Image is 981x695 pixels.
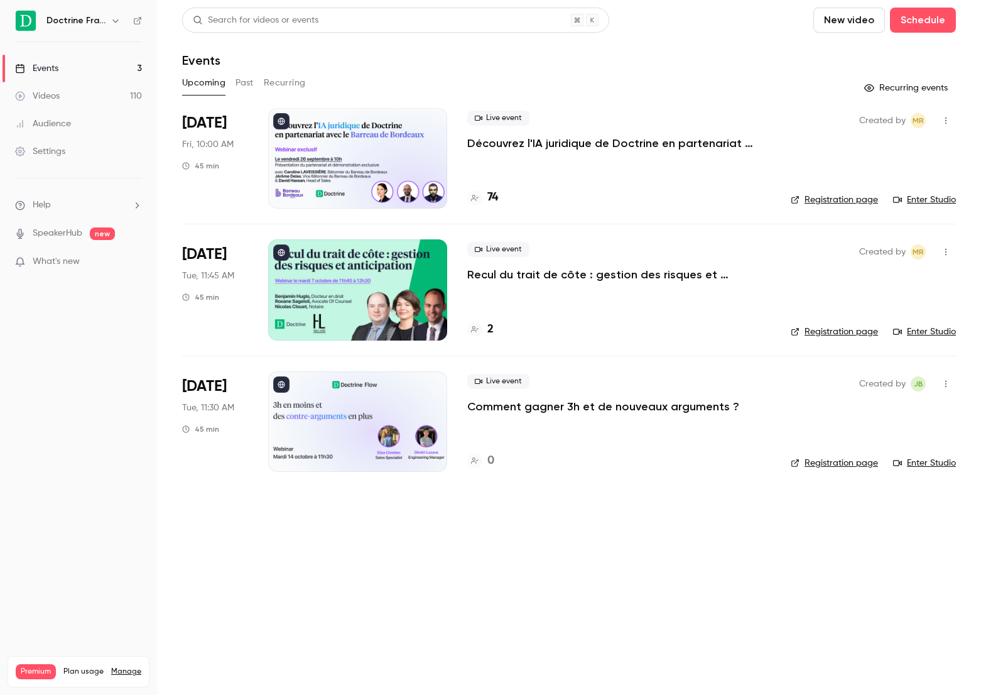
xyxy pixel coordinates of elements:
[236,73,254,93] button: Past
[193,14,318,27] div: Search for videos or events
[182,424,219,434] div: 45 min
[813,8,885,33] button: New video
[487,189,498,206] h4: 74
[911,244,926,260] span: Marguerite Rubin de Cervens
[182,376,227,397] span: [DATE]
[913,244,924,260] span: MR
[911,113,926,128] span: Marguerite Rubin de Cervens
[63,667,104,677] span: Plan usage
[16,11,36,31] img: Doctrine France
[15,199,142,212] li: help-dropdown-opener
[127,256,142,268] iframe: Noticeable Trigger
[467,136,771,151] a: Découvrez l'IA juridique de Doctrine en partenariat avec le Barreau de Bordeaux
[791,457,878,469] a: Registration page
[487,321,494,338] h4: 2
[859,244,906,260] span: Created by
[890,8,956,33] button: Schedule
[46,14,106,27] h6: Doctrine France
[859,113,906,128] span: Created by
[467,321,494,338] a: 2
[182,108,248,209] div: Sep 26 Fri, 10:00 AM (Europe/Paris)
[182,292,219,302] div: 45 min
[487,452,494,469] h4: 0
[182,244,227,265] span: [DATE]
[467,242,529,257] span: Live event
[182,402,234,414] span: Tue, 11:30 AM
[467,399,739,414] a: Comment gagner 3h et de nouveaux arguments ?
[859,376,906,391] span: Created by
[111,667,141,677] a: Manage
[911,376,926,391] span: Justine Burel
[182,239,248,340] div: Oct 7 Tue, 11:45 AM (Europe/Paris)
[33,255,80,268] span: What's new
[15,145,65,158] div: Settings
[893,326,956,338] a: Enter Studio
[15,118,71,130] div: Audience
[182,113,227,133] span: [DATE]
[182,53,220,68] h1: Events
[15,62,58,75] div: Events
[914,376,923,391] span: JB
[182,161,219,171] div: 45 min
[182,371,248,472] div: Oct 14 Tue, 11:30 AM (Europe/Paris)
[859,78,956,98] button: Recurring events
[182,138,234,151] span: Fri, 10:00 AM
[467,111,529,126] span: Live event
[467,267,771,282] a: Recul du trait de côte : gestion des risques et anticipation
[893,457,956,469] a: Enter Studio
[33,199,51,212] span: Help
[913,113,924,128] span: MR
[90,227,115,240] span: new
[182,73,225,93] button: Upcoming
[264,73,306,93] button: Recurring
[467,189,498,206] a: 74
[16,664,56,679] span: Premium
[791,326,878,338] a: Registration page
[893,194,956,206] a: Enter Studio
[467,374,529,389] span: Live event
[467,452,494,469] a: 0
[33,227,82,240] a: SpeakerHub
[15,90,60,102] div: Videos
[791,194,878,206] a: Registration page
[182,270,234,282] span: Tue, 11:45 AM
